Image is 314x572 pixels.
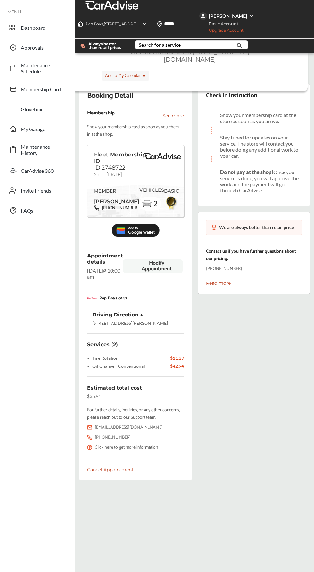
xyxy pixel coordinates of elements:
span: [DATE] [87,267,103,273]
a: CarAdvise 360 [6,162,69,179]
div: Services (2) [87,341,118,348]
img: icon_email.5572a086.svg [87,425,92,430]
span: Modify Appointment [136,260,178,272]
a: Read more [206,280,231,286]
span: • [87,355,90,361]
img: logo-pepboys.png [87,294,97,303]
div: [PHONE_NUMBER] [95,434,131,441]
p: Show your membership card as soon as you check in at the shop. [87,123,184,138]
div: $11.29 [165,355,184,361]
p: Contact us if you have further questions about our pricing. [206,248,302,263]
span: Since [DATE] [94,171,122,177]
p: Pep Boys 0147 [99,295,127,302]
a: Click here to get more information [95,444,158,451]
span: Once your service is done, you will approve the work and the payment will go through CarAdvise. [220,169,299,193]
a: Maintenance History [6,140,69,159]
a: [STREET_ADDRESS][PERSON_NAME] [92,320,168,326]
span: Glovebox [21,106,66,112]
span: MENU [7,9,21,14]
span: VEHICLES [139,187,164,193]
button: Modify Appointment [123,259,183,273]
a: Approvals [6,39,69,56]
img: Add_to_Google_Wallet.5c177d4c.svg [112,224,160,237]
div: $35.91 [87,393,101,399]
div: We are always better than retail price [219,225,294,230]
a: Membership Card [6,81,69,97]
img: medal-badge-icon.048288b6.svg [211,225,217,230]
span: Maintenance History [21,144,66,156]
a: Dashboard [6,19,69,36]
span: Add to My Calendar [105,72,141,80]
span: Estimated total cost [87,385,142,391]
span: 10:00 am [87,267,120,280]
span: [PHONE_NUMBER] [99,205,138,211]
div: Oil Change - Conventional [87,363,145,369]
span: Maintenance Schedule [21,62,66,74]
span: 2 [153,199,158,207]
a: FAQs [6,202,69,219]
span: Dashboard [21,25,66,31]
img: header-down-arrow.9dd2ce7d.svg [142,21,147,27]
img: icon_call.cce55db1.svg [87,435,92,440]
span: Membership Card [21,86,66,92]
span: My Garage [21,126,66,132]
span: Stay tuned for updates on your service. The store will contact you before doing any additional wo... [220,134,298,159]
div: For further details, inquiries, or any other concerns, please reach out to our Support team. [87,407,184,421]
div: Check in Instruction [206,92,257,99]
img: WGsFRI8htEPBVLJbROoPRyZpYNWhNONpIPPETTm6eUC0GeLEiAAAAAElFTkSuQmCC [249,13,254,19]
p: [PHONE_NUMBER] [206,265,242,273]
img: location_vector.a44bc228.svg [157,21,162,27]
a: Invite Friends [6,182,69,199]
img: phone-black.37208b07.svg [94,205,99,211]
div: Booking Detail [87,91,133,100]
div: [EMAIL_ADDRESS][DOMAIN_NAME] [95,424,163,431]
span: Fleet Membership ID [94,151,154,164]
div: Cancel Appointment [87,467,184,473]
span: FAQs [21,207,66,214]
div: $42.94 [165,363,184,369]
div: [PERSON_NAME] [209,13,247,19]
img: jVpblrzwTbfkPYzPPzSLxeg0AAAAASUVORK5CYII= [199,12,207,20]
a: Glovebox [6,101,69,117]
span: [PERSON_NAME] [94,196,139,205]
span: CarAdvise 360 [21,168,66,174]
a: My Garage [6,121,69,137]
img: BasicPremiumLogo.8d547ee0.svg [143,153,182,160]
p: See more [162,113,184,119]
span: Pep Boys , [STREET_ADDRESS][PERSON_NAME] SLIDELL , LA 70458 [86,21,208,26]
span: Show your membership card at the store as soon as you arrive. [220,112,296,124]
img: BasicBadge.31956f0b.svg [164,196,179,211]
a: Maintenance Schedule [6,59,69,78]
span: MEMBER [94,188,139,194]
img: dollor_label_vector.a70140d1.svg [80,43,85,49]
span: Approvals [21,45,66,51]
button: Add to My Calendar [102,71,149,81]
span: • [87,363,90,369]
span: BASIC [164,188,179,194]
span: Appointment details [87,253,123,265]
span: Basic Account [200,21,243,27]
span: Do not pay at the shop! [220,169,273,175]
img: header-home-logo.8d720a4f.svg [78,21,83,27]
span: Upgrade Account [199,28,244,36]
div: Search for a service [139,42,181,47]
div: Tire Rotation [87,355,119,361]
img: icon_warning_qmark.76b945ae.svg [87,445,92,450]
span: ID:2748722 [94,164,125,171]
span: Always better than retail price. [88,42,125,50]
div: Driving Direction ↓ [92,312,143,318]
span: Invite Friends [21,188,66,194]
img: car-basic.192fe7b4.svg [142,199,152,209]
span: @ [103,267,107,273]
